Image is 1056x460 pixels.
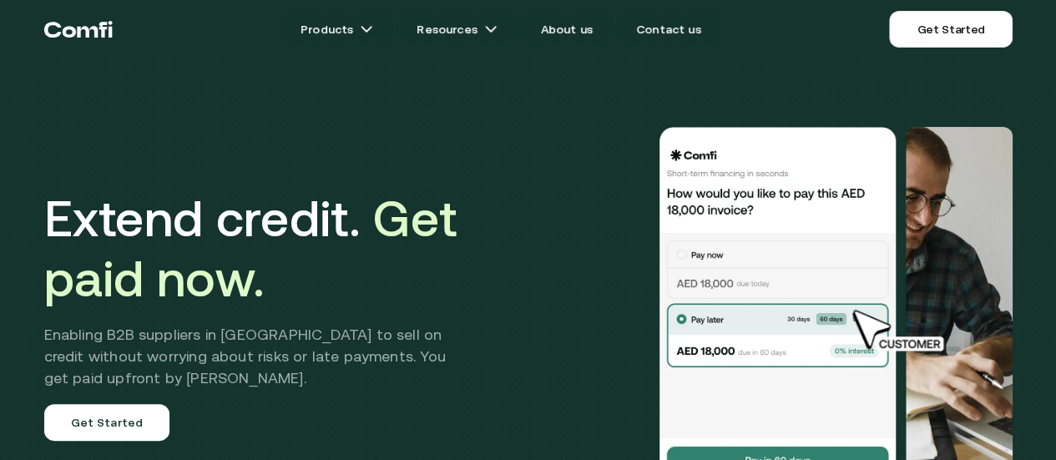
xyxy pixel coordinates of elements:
[360,23,373,36] img: arrow icons
[44,4,113,54] a: Return to the top of the Comfi home page
[840,307,962,354] img: cursor
[521,13,613,46] a: About us
[889,11,1012,48] a: Get Started
[484,23,498,36] img: arrow icons
[397,13,517,46] a: Resourcesarrow icons
[44,324,471,389] h2: Enabling B2B suppliers in [GEOGRAPHIC_DATA] to sell on credit without worrying about risks or lat...
[280,13,393,46] a: Productsarrow icons
[616,13,721,46] a: Contact us
[44,189,471,309] h1: Extend credit.
[44,404,170,441] a: Get Started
